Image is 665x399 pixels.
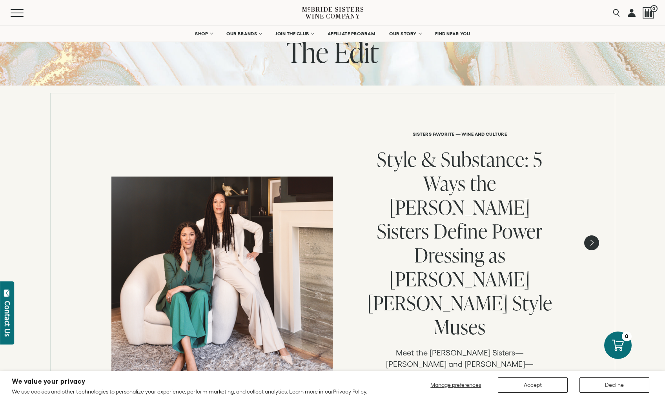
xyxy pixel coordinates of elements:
span: [PERSON_NAME] [390,193,530,220]
span: OUR STORY [389,31,417,36]
span: Manage preferences [430,382,481,388]
span: JOIN THE CLUB [275,31,309,36]
h2: We value your privacy [12,378,367,385]
button: Accept [498,377,568,393]
a: JOIN THE CLUB [270,26,319,42]
a: OUR STORY [384,26,426,42]
span: OUR BRANDS [226,31,257,36]
a: SHOP [190,26,217,42]
span: Style [377,146,417,173]
span: Sisters [377,217,429,244]
span: 5 [533,146,543,173]
span: Substance: [441,146,529,173]
span: 0 [650,5,658,12]
span: the [470,169,496,197]
a: Privacy Policy. [333,388,367,395]
span: [PERSON_NAME] [390,265,530,292]
button: Next [584,235,599,250]
span: Ways [423,169,466,197]
span: Define [434,217,488,244]
span: AFFILIATE PROGRAM [328,31,375,36]
span: Edit [334,33,379,71]
span: Power [492,217,543,244]
button: Mobile Menu Trigger [11,9,39,17]
span: [PERSON_NAME] [368,289,508,316]
li: SISTERS FAVORITE — [413,131,461,137]
div: 0 [622,332,632,341]
span: Dressing [414,241,485,268]
li: WINE AND CULTURE [461,131,507,137]
span: FIND NEAR YOU [435,31,470,36]
a: OUR BRANDS [221,26,266,42]
span: The [286,33,328,71]
p: We use cookies and other technologies to personalize your experience, perform marketing, and coll... [12,388,367,395]
span: Style [512,289,552,316]
span: & [421,146,437,173]
span: SHOP [195,31,208,36]
button: Decline [579,377,649,393]
button: Manage preferences [426,377,486,393]
a: AFFILIATE PROGRAM [322,26,381,42]
div: Contact Us [4,301,11,337]
a: FIND NEAR YOU [430,26,476,42]
span: Muses [434,313,486,340]
a: Style & Substance: 5 Ways the [PERSON_NAME] Sisters Define Power Dressing as [PERSON_NAME] [PERSO... [366,148,554,347]
span: as [489,241,506,268]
